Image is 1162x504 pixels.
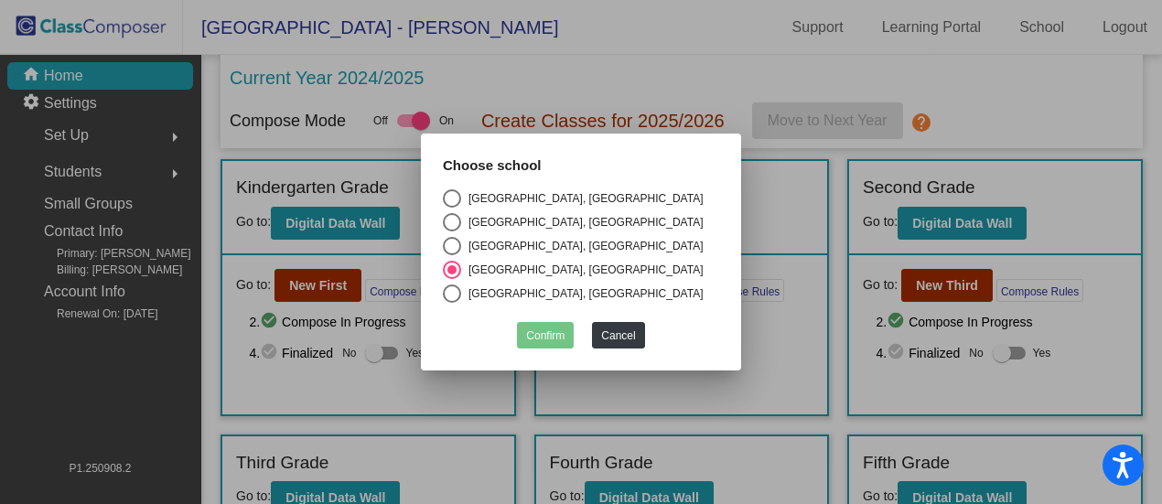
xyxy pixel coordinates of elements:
[461,238,704,254] div: [GEOGRAPHIC_DATA], [GEOGRAPHIC_DATA]
[592,322,644,349] button: Cancel
[461,285,704,302] div: [GEOGRAPHIC_DATA], [GEOGRAPHIC_DATA]
[517,322,574,349] button: Confirm
[443,189,719,308] mat-radio-group: Select an option
[443,155,542,177] label: Choose school
[461,190,704,207] div: [GEOGRAPHIC_DATA], [GEOGRAPHIC_DATA]
[461,214,704,231] div: [GEOGRAPHIC_DATA], [GEOGRAPHIC_DATA]
[461,262,704,278] div: [GEOGRAPHIC_DATA], [GEOGRAPHIC_DATA]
